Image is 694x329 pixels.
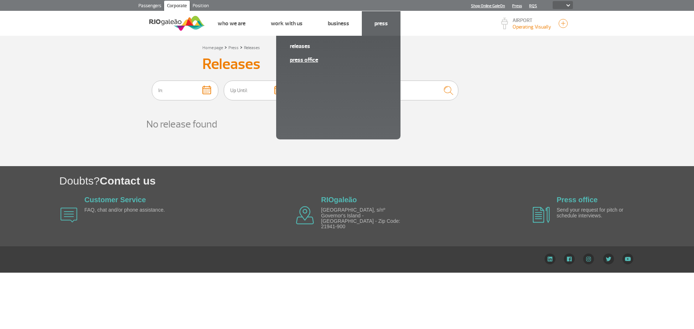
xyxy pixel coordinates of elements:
a: Who we are [218,20,245,27]
font: [GEOGRAPHIC_DATA], s/nº [321,207,385,213]
input: In: [152,81,218,100]
font: Contact us [100,175,156,187]
a: Work with us [271,20,303,27]
a: Releases [244,45,260,51]
p: Visibility of 10000m [513,23,551,31]
a: Home page [202,45,223,51]
img: Facebook [564,254,575,264]
a: Releases [290,42,387,50]
font: Position [193,3,209,9]
img: Instagram [583,254,594,264]
a: Passengers [136,1,164,12]
a: Press Office [290,56,387,64]
a: RQS [529,4,537,8]
font: Releases [202,55,260,74]
font: > [224,43,227,51]
a: RIOgaleão [321,196,357,204]
a: Customer Service [85,196,146,204]
a: Business [328,20,349,27]
img: airplane icon [533,207,550,223]
img: YouTube [622,254,633,264]
font: Press Office [290,56,318,64]
font: Releases [290,43,310,50]
a: Press [374,20,388,27]
input: Up Until: [224,81,290,100]
font: Governor's Island - [GEOGRAPHIC_DATA] - Zip Code: 21941-900 [321,213,400,230]
a: Press [512,4,522,8]
a: Shop Online GaleOn [471,4,505,8]
font: Passengers [138,3,161,9]
a: Corporate [164,1,190,12]
font: AIRPORT [513,17,532,23]
font: > [240,43,243,51]
img: Twitter [603,254,614,264]
img: airplane icon [296,206,314,224]
font: Corporate [167,3,187,9]
font: FAQ, chat and/or phone assistance. [85,207,165,213]
font: Doubts? [59,175,100,187]
img: airplane icon [60,208,77,222]
a: Press office [557,196,597,204]
img: LinkedIn [544,254,556,264]
a: Position [190,1,212,12]
font: Operating Visually [513,24,551,30]
font: Send your request for pitch or schedule interviews. [557,207,623,218]
a: Press [228,45,239,51]
font: No release found [146,118,217,131]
